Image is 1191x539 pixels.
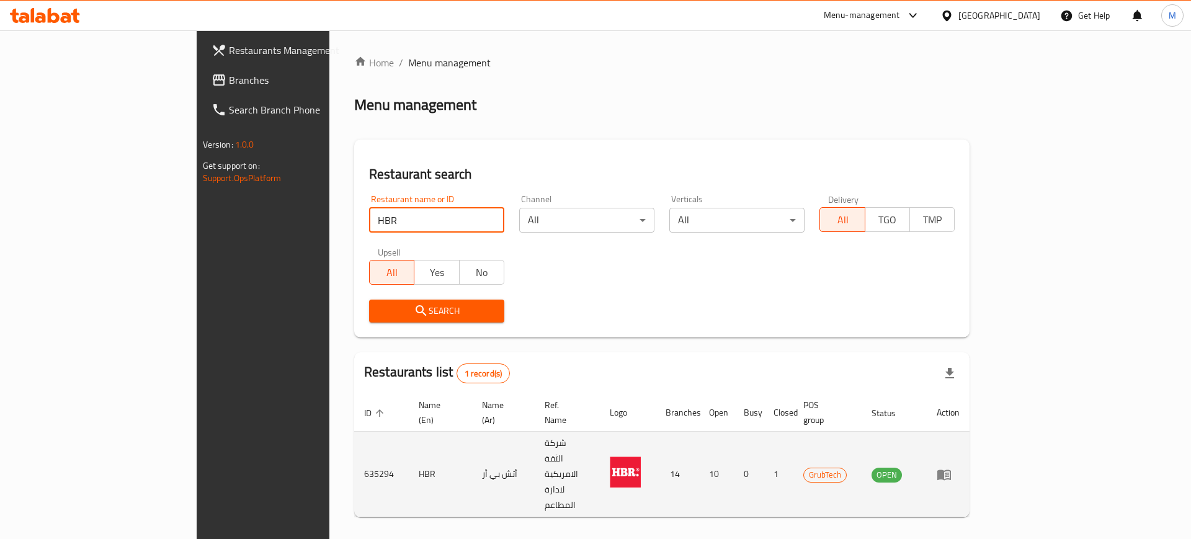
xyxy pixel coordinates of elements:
[600,394,656,432] th: Logo
[419,398,457,427] span: Name (En)
[457,363,511,383] div: Total records count
[824,8,900,23] div: Menu-management
[958,9,1040,22] div: [GEOGRAPHIC_DATA]
[369,260,414,285] button: All
[354,95,476,115] h2: Menu management
[369,300,504,323] button: Search
[369,165,955,184] h2: Restaurant search
[414,260,459,285] button: Yes
[610,457,641,488] img: HBR
[734,432,764,517] td: 0
[872,406,912,421] span: Status
[375,264,409,282] span: All
[472,432,535,517] td: أتش بي أر
[203,158,260,174] span: Get support on:
[927,394,970,432] th: Action
[699,432,734,517] td: 10
[803,398,847,427] span: POS group
[408,55,491,70] span: Menu management
[764,394,793,432] th: Closed
[482,398,520,427] span: Name (Ar)
[229,73,386,87] span: Branches
[872,468,902,482] span: OPEN
[465,264,499,282] span: No
[699,394,734,432] th: Open
[229,102,386,117] span: Search Branch Phone
[734,394,764,432] th: Busy
[364,363,510,383] h2: Restaurants list
[825,211,860,229] span: All
[457,368,510,380] span: 1 record(s)
[870,211,905,229] span: TGO
[419,264,454,282] span: Yes
[202,95,396,125] a: Search Branch Phone
[379,303,494,319] span: Search
[828,195,859,203] label: Delivery
[354,55,970,70] nav: breadcrumb
[203,136,233,153] span: Version:
[656,394,699,432] th: Branches
[202,65,396,95] a: Branches
[1169,9,1176,22] span: M
[909,207,955,232] button: TMP
[399,55,403,70] li: /
[519,208,654,233] div: All
[459,260,504,285] button: No
[669,208,805,233] div: All
[364,406,388,421] span: ID
[819,207,865,232] button: All
[935,359,965,388] div: Export file
[409,432,472,517] td: HBR
[804,468,846,482] span: GrubTech
[378,247,401,256] label: Upsell
[235,136,254,153] span: 1.0.0
[202,35,396,65] a: Restaurants Management
[203,170,282,186] a: Support.OpsPlatform
[915,211,950,229] span: TMP
[937,467,960,482] div: Menu
[545,398,585,427] span: Ref. Name
[764,432,793,517] td: 1
[656,432,699,517] td: 14
[229,43,386,58] span: Restaurants Management
[369,208,504,233] input: Search for restaurant name or ID..
[354,394,970,517] table: enhanced table
[535,432,600,517] td: شركة الثقة الامريكية لادارة المطاعم
[865,207,910,232] button: TGO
